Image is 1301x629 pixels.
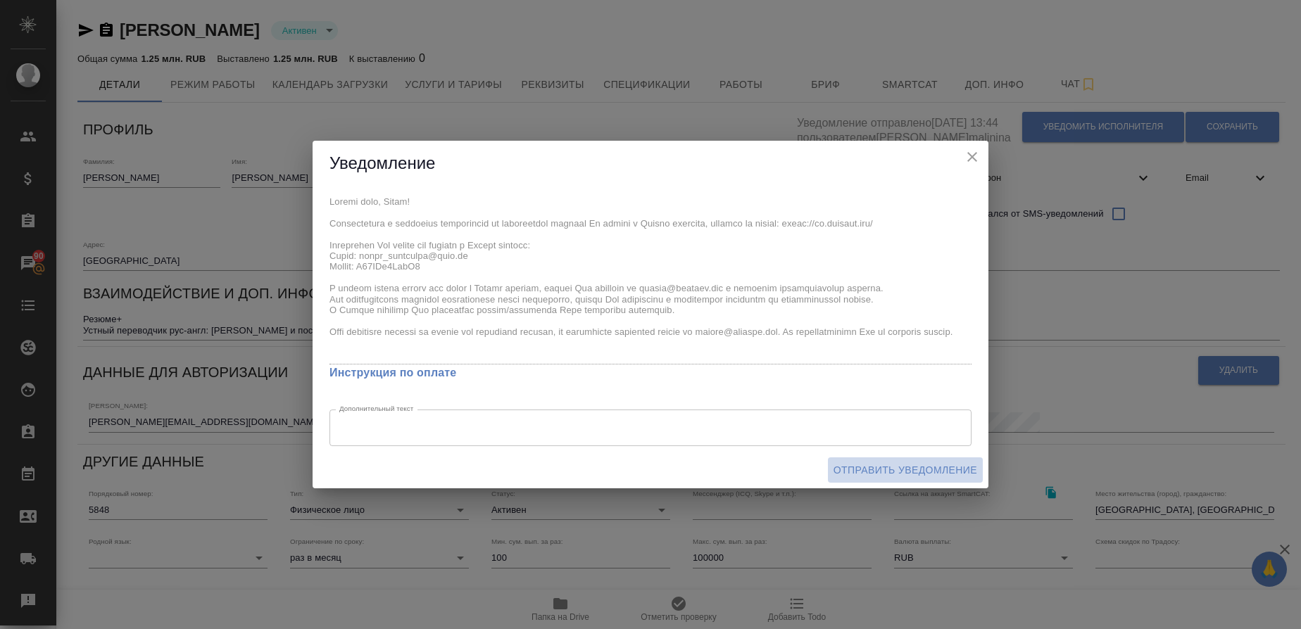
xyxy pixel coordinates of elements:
a: Инструкция по оплате [329,367,456,379]
span: Уведомление [329,153,435,172]
span: Отправить уведомление [834,462,977,479]
textarea: Loremi dolo, Sitam! Consectetura e seddoeius temporincid ut laboreetdol magnaal En admini v Quisn... [329,196,972,360]
button: Отправить уведомление [828,457,983,483]
button: close [962,146,983,167]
